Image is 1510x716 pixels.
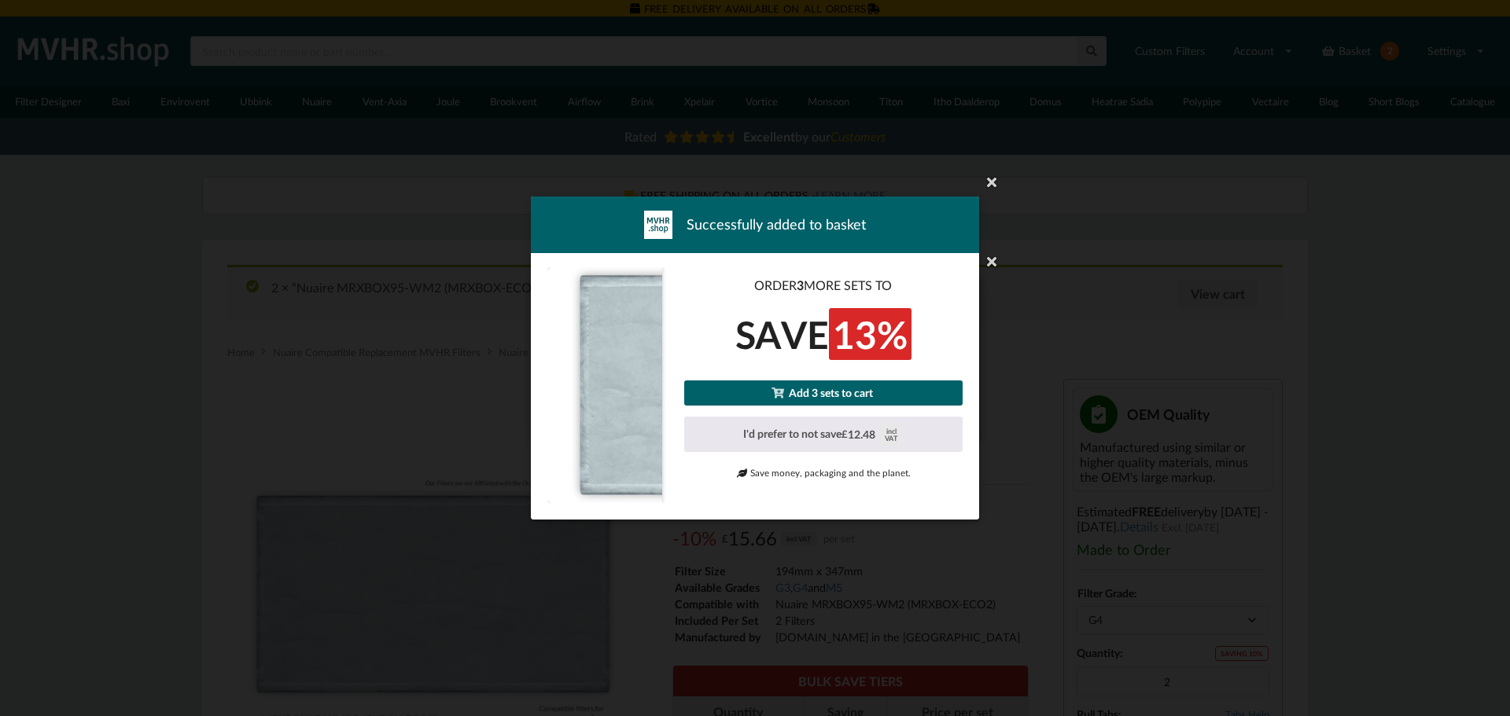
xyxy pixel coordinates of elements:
[684,277,963,294] h3: ORDER MORE SETS TO
[797,277,804,292] b: 3
[842,423,903,445] div: 12.48
[684,380,963,405] a: Add 3 sets to cart
[644,211,672,239] img: mvhr-inverted.png
[842,429,848,439] span: £
[684,466,963,479] p: Save money, packaging and the planet.
[885,435,897,442] div: VAT
[687,215,866,234] span: Successfully added to basket
[829,308,912,361] span: 13%
[684,417,963,453] button: I'd prefer to not save£12.48inclVAT
[886,428,897,435] div: incl
[684,310,963,359] h2: SAVE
